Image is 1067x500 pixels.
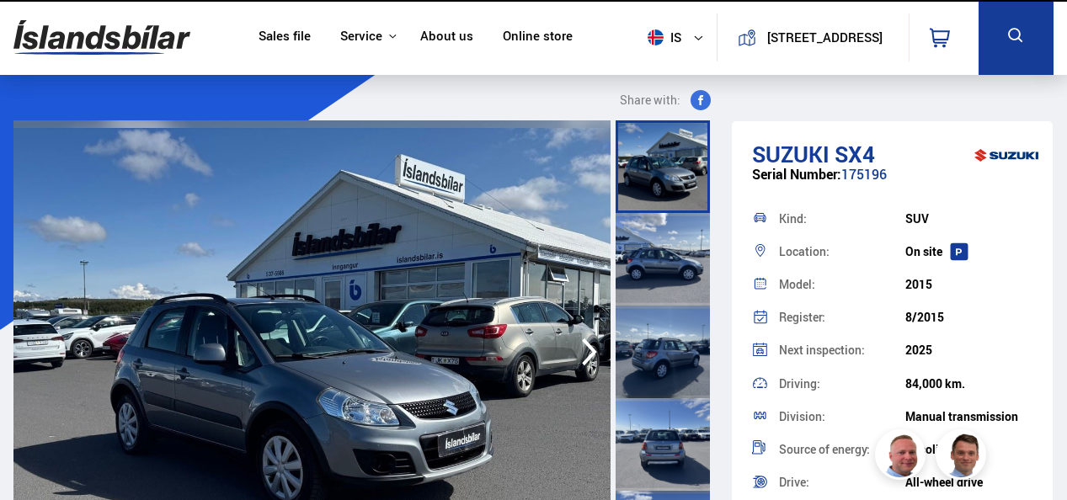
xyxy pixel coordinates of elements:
span: Serial Number: [752,165,841,184]
span: SX4 [835,139,875,169]
span: Share with: [620,90,680,110]
font: Manual transmission [905,408,1018,424]
div: Drive: [779,476,905,488]
a: [STREET_ADDRESS] [727,13,899,61]
button: Share with: [613,90,718,110]
font: 8/2015 [905,309,944,325]
button: is [641,13,717,62]
font: All-wheel drive [905,474,983,490]
div: Kind: [779,213,905,225]
font: 2025 [905,342,932,358]
div: Division: [779,411,905,423]
div: Model: [779,279,905,290]
a: About us [420,29,473,46]
span: Suzuki [752,139,830,169]
a: Online store [503,29,573,46]
font: is [670,30,681,45]
div: 175196 [752,167,1032,199]
img: FbJEzSuNWCJXmdc-.webp [938,432,989,482]
button: Service [340,29,382,45]
div: Driving: [779,378,905,390]
font: 2015 [905,276,932,292]
div: Location: [779,246,905,258]
img: G0Ugv5HjCgRt.svg [13,10,190,65]
div: Source of energy: [779,444,905,455]
div: Next inspection: [779,344,905,356]
img: siFngHWaQ9KaOqBr.png [878,432,928,482]
div: Register: [779,311,905,323]
img: Brand logo [973,130,1040,182]
a: Sales file [259,29,311,46]
font: 84,000 km. [905,375,965,391]
button: [STREET_ADDRESS] [763,30,887,45]
font: SUV [905,210,929,226]
img: svg+xml;base64,PHN2ZyB4bWxucz0iaHR0cDovL3d3dy53My5vcmcvMjAwMC9zdmciIHdpZHRoPSI1MTIiIGhlaWdodD0iNT... [648,29,664,45]
font: On site [905,243,942,259]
